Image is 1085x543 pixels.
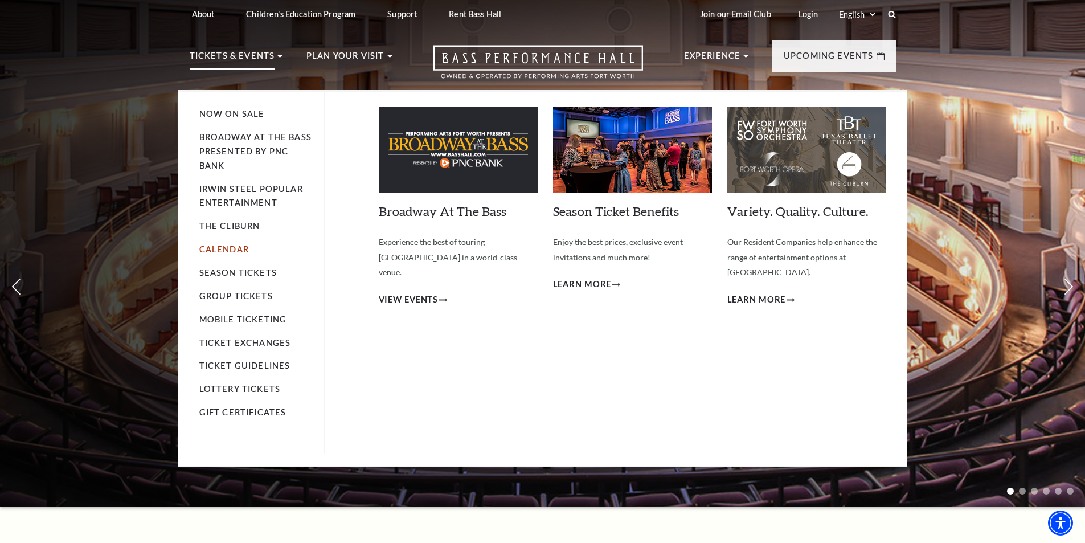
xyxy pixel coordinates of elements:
a: View Events [379,293,448,307]
p: Rent Bass Hall [449,9,501,19]
p: Plan Your Visit [306,49,384,70]
p: Tickets & Events [190,49,275,70]
p: Enjoy the best prices, exclusive event invitations and much more! [553,235,712,265]
span: Learn More [553,277,612,292]
img: Season Ticket Benefits [553,107,712,193]
p: Experience [684,49,741,70]
p: Support [387,9,417,19]
a: Open this option [392,45,684,90]
a: Learn More Season Ticket Benefits [553,277,621,292]
a: Season Ticket Benefits [553,203,679,219]
p: Upcoming Events [784,49,874,70]
a: The Cliburn [199,221,260,231]
a: Season Tickets [199,268,277,277]
a: Group Tickets [199,291,273,301]
a: Broadway At The Bass presented by PNC Bank [199,132,312,170]
a: Gift Certificates [199,407,286,417]
a: Ticket Exchanges [199,338,291,348]
a: Irwin Steel Popular Entertainment [199,184,303,208]
a: Mobile Ticketing [199,315,287,324]
a: Variety. Quality. Culture. [727,203,869,219]
a: Now On Sale [199,109,265,119]
p: Our Resident Companies help enhance the range of entertainment options at [GEOGRAPHIC_DATA]. [727,235,886,280]
a: Lottery Tickets [199,384,281,394]
a: Broadway At The Bass [379,203,506,219]
span: View Events [379,293,439,307]
a: Ticket Guidelines [199,361,290,370]
a: Calendar [199,244,249,254]
span: Learn More [727,293,786,307]
img: Broadway At The Bass [379,107,538,193]
a: Learn More Variety. Quality. Culture. [727,293,795,307]
p: Experience the best of touring [GEOGRAPHIC_DATA] in a world-class venue. [379,235,538,280]
div: Accessibility Menu [1048,511,1073,536]
select: Select: [837,9,877,20]
img: Variety. Quality. Culture. [727,107,886,193]
p: About [192,9,215,19]
p: Children's Education Program [246,9,355,19]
